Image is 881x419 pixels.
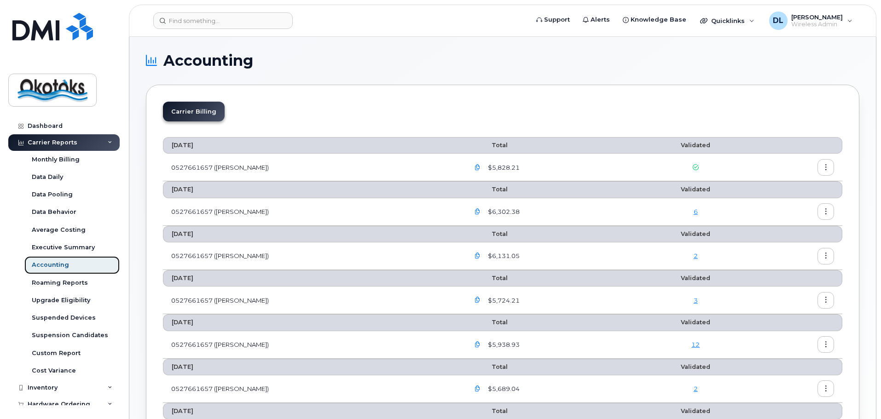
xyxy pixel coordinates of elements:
td: 0527661657 ([PERSON_NAME]) [163,154,461,181]
td: 0527661657 ([PERSON_NAME]) [163,331,461,359]
span: $5,724.21 [486,296,520,305]
span: Total [469,142,508,149]
span: Total [469,408,508,414]
span: Total [469,186,508,193]
span: Total [469,230,508,237]
th: [DATE] [163,226,461,242]
th: Validated [636,314,756,331]
td: 0527661657 ([PERSON_NAME]) [163,242,461,270]
a: 2 [694,252,698,259]
td: 0527661657 ([PERSON_NAME]) [163,287,461,314]
span: $5,689.04 [486,385,520,393]
span: $5,938.93 [486,340,520,349]
th: Validated [636,181,756,198]
th: Validated [636,137,756,154]
a: 12 [691,341,700,348]
td: 0527661657 ([PERSON_NAME]) [163,375,461,403]
th: Validated [636,359,756,375]
span: Total [469,319,508,326]
span: $5,828.21 [486,163,520,172]
th: [DATE] [163,314,461,331]
a: 2 [694,385,698,392]
th: [DATE] [163,270,461,287]
th: [DATE] [163,181,461,198]
th: Validated [636,270,756,287]
th: [DATE] [163,359,461,375]
a: 6 [694,208,698,215]
span: Total [469,363,508,370]
th: [DATE] [163,137,461,154]
td: 0527661657 ([PERSON_NAME]) [163,198,461,226]
a: 3 [694,297,698,304]
th: Validated [636,226,756,242]
span: Accounting [163,54,253,68]
span: $6,302.38 [486,207,520,216]
span: $6,131.05 [486,252,520,260]
span: Total [469,275,508,281]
